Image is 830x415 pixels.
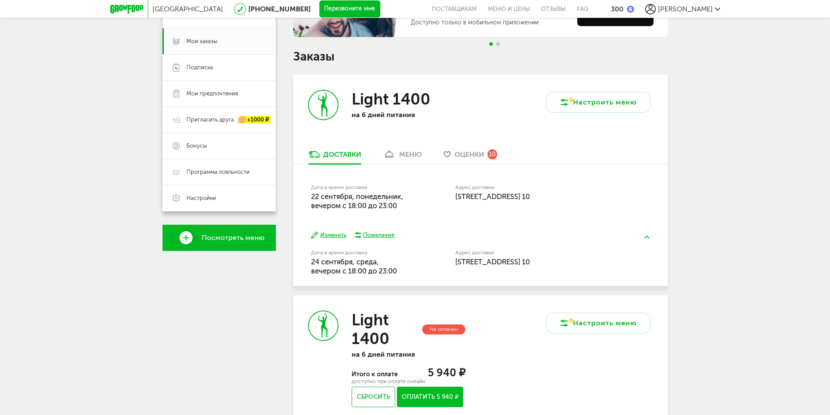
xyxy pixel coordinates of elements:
button: Оплатить 5 940 ₽ [397,387,463,407]
button: Изменить [311,231,346,240]
img: bonus_b.cdccf46.png [627,6,634,13]
label: Адрес доставки [455,250,618,255]
span: Бонусы [186,142,207,150]
span: Мои заказы [186,37,217,45]
button: Настроить меню [546,92,650,113]
span: Go to slide 1 [489,42,493,46]
a: Подписка [163,54,276,81]
span: 5 940 ₽ [428,366,465,379]
span: [PERSON_NAME] [658,5,713,13]
a: Мои предпочтения [163,81,276,107]
span: Оценки [454,150,484,159]
div: Доступно только в мобильном приложении [411,18,570,27]
h3: Light 1400 [352,310,420,348]
a: Программа лояльности [163,159,276,185]
span: Настройки [186,194,216,202]
a: Доставки [304,150,366,164]
button: Сбросить [352,387,395,407]
img: arrow-up-green.5eb5f82.svg [644,236,650,239]
span: Go to slide 2 [496,42,500,46]
span: Подписка [186,64,213,71]
a: Бонусы [163,133,276,159]
a: [PHONE_NUMBER] [248,5,311,13]
a: Посмотреть меню [163,225,276,251]
p: на 6 дней питания [352,111,465,119]
span: [GEOGRAPHIC_DATA] [152,5,223,13]
div: меню [399,150,422,159]
span: Пригласить друга [186,116,234,124]
span: [STREET_ADDRESS] 10 [455,257,530,266]
button: Пожелания [355,231,395,239]
a: Пригласить друга +1000 ₽ [163,107,276,133]
button: Перезвоните мне [319,0,380,18]
div: доступно при оплате онлайн [352,379,465,384]
div: Доставки [323,150,361,159]
div: +1000 ₽ [238,116,271,124]
span: Посмотреть меню [202,234,264,242]
span: Итого к оплате [352,371,399,378]
div: Не оплачен [422,324,465,334]
a: Оценки 10 [439,150,501,164]
h1: Заказы [293,51,668,62]
a: меню [379,150,426,164]
label: Адрес доставки [455,185,618,190]
label: Дата и время доставки [311,250,411,255]
div: Пожелания [363,231,394,239]
a: Настройки [163,185,276,211]
label: Дата и время доставки [311,185,411,190]
span: 24 сентября, среда, вечером c 18:00 до 23:00 [311,257,397,275]
h3: Light 1400 [352,90,430,108]
span: Мои предпочтения [186,90,238,98]
div: 300 [611,5,623,13]
p: на 6 дней питания [352,350,465,358]
span: 22 сентября, понедельник, вечером c 18:00 до 23:00 [311,192,403,210]
span: [STREET_ADDRESS] 10 [455,192,530,201]
div: 10 [488,149,497,159]
button: Настроить меню [546,313,650,334]
a: Мои заказы [163,28,276,54]
span: Программа лояльности [186,168,250,176]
